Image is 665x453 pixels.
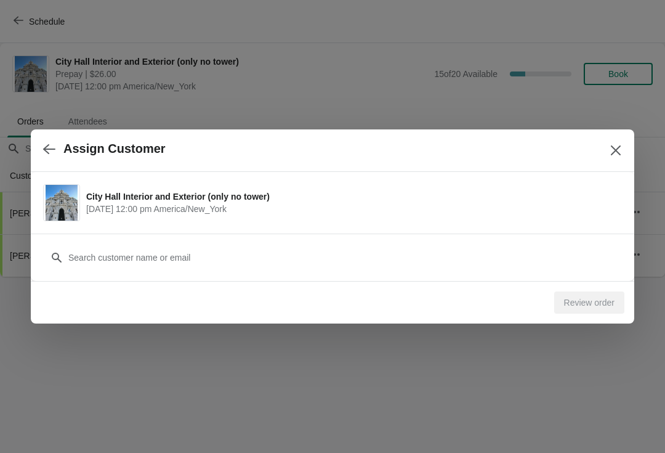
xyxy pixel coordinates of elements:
[605,139,627,161] button: Close
[46,185,78,221] img: City Hall Interior and Exterior (only no tower) | | August 13 | 12:00 pm America/New_York
[86,190,616,203] span: City Hall Interior and Exterior (only no tower)
[86,203,616,215] span: [DATE] 12:00 pm America/New_York
[63,142,166,156] h2: Assign Customer
[68,247,622,269] input: Search customer name or email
